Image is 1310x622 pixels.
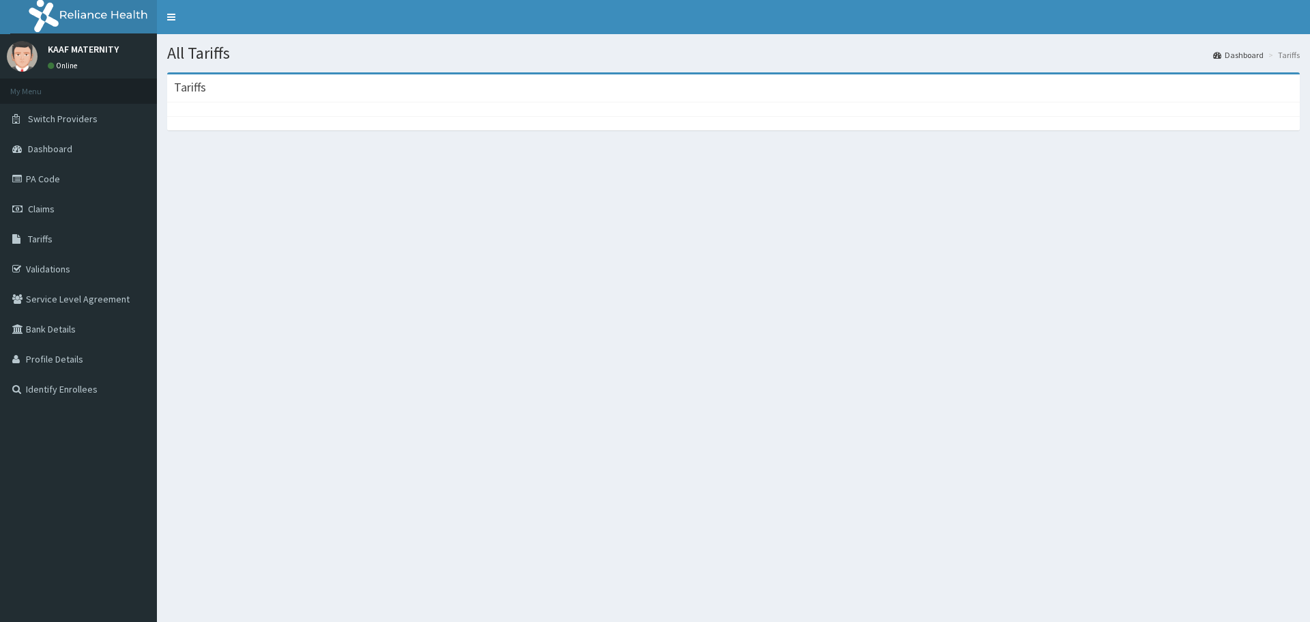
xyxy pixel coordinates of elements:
[1265,49,1300,61] li: Tariffs
[167,44,1300,62] h1: All Tariffs
[48,61,81,70] a: Online
[7,41,38,72] img: User Image
[28,233,53,245] span: Tariffs
[28,113,98,125] span: Switch Providers
[28,203,55,215] span: Claims
[28,143,72,155] span: Dashboard
[48,44,119,54] p: KAAF MATERNITY
[174,81,206,94] h3: Tariffs
[1213,49,1264,61] a: Dashboard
